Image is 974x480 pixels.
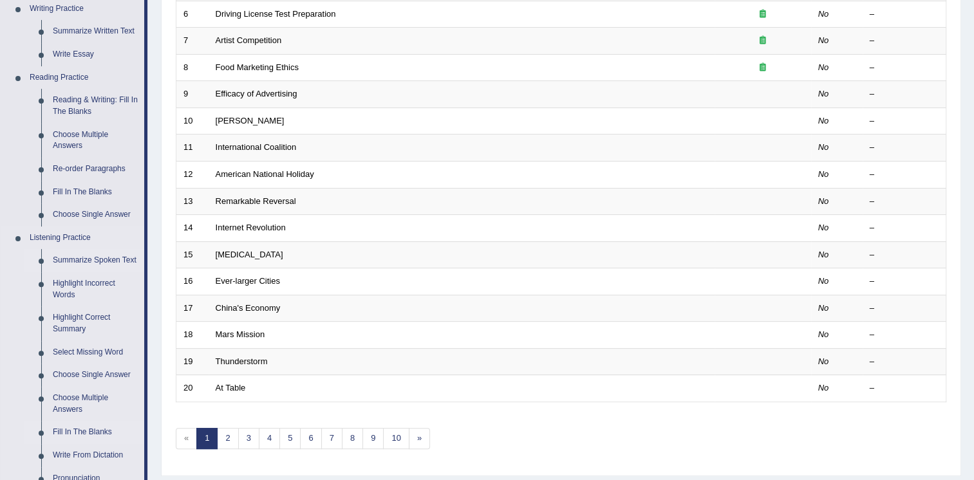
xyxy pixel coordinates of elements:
[870,222,939,234] div: –
[870,169,939,181] div: –
[47,341,144,364] a: Select Missing Word
[870,142,939,154] div: –
[216,356,268,366] a: Thunderstorm
[216,223,286,232] a: Internet Revolution
[216,329,265,339] a: Mars Mission
[342,428,363,449] a: 8
[722,35,804,47] div: Exam occurring question
[300,428,321,449] a: 6
[870,275,939,288] div: –
[176,107,209,134] td: 10
[47,203,144,226] a: Choose Single Answer
[259,428,280,449] a: 4
[321,428,342,449] a: 7
[818,62,829,72] em: No
[176,268,209,295] td: 16
[818,356,829,366] em: No
[47,249,144,272] a: Summarize Spoken Text
[722,62,804,74] div: Exam occurring question
[870,329,939,341] div: –
[818,9,829,19] em: No
[176,134,209,162] td: 11
[409,428,430,449] a: »
[216,142,297,152] a: International Coalition
[818,89,829,98] em: No
[176,161,209,188] td: 12
[818,116,829,125] em: No
[216,116,285,125] a: [PERSON_NAME]
[47,89,144,123] a: Reading & Writing: Fill In The Blanks
[47,364,144,387] a: Choose Single Answer
[176,348,209,375] td: 19
[870,249,939,261] div: –
[216,196,296,206] a: Remarkable Reversal
[870,88,939,100] div: –
[176,28,209,55] td: 7
[176,428,197,449] span: «
[818,35,829,45] em: No
[24,66,144,89] a: Reading Practice
[870,62,939,74] div: –
[176,54,209,81] td: 8
[47,20,144,43] a: Summarize Written Text
[818,383,829,392] em: No
[216,276,280,286] a: Ever-larger Cities
[216,169,314,179] a: American National Holiday
[818,276,829,286] em: No
[870,196,939,208] div: –
[870,302,939,315] div: –
[818,196,829,206] em: No
[47,272,144,306] a: Highlight Incorrect Words
[216,383,246,392] a: At Table
[176,241,209,268] td: 15
[47,124,144,158] a: Choose Multiple Answers
[47,387,144,421] a: Choose Multiple Answers
[216,250,283,259] a: [MEDICAL_DATA]
[818,329,829,339] em: No
[176,215,209,242] td: 14
[216,89,297,98] a: Efficacy of Advertising
[176,1,209,28] td: 6
[196,428,218,449] a: 1
[383,428,409,449] a: 10
[818,223,829,232] em: No
[47,306,144,340] a: Highlight Correct Summary
[818,303,829,313] em: No
[217,428,238,449] a: 2
[818,142,829,152] em: No
[818,250,829,259] em: No
[216,9,336,19] a: Driving License Test Preparation
[24,226,144,250] a: Listening Practice
[216,303,281,313] a: China's Economy
[870,8,939,21] div: –
[47,158,144,181] a: Re-order Paragraphs
[870,382,939,394] div: –
[279,428,301,449] a: 5
[176,188,209,215] td: 13
[216,35,282,45] a: Artist Competition
[362,428,384,449] a: 9
[870,356,939,368] div: –
[176,295,209,322] td: 17
[216,62,299,72] a: Food Marketing Ethics
[176,81,209,108] td: 9
[870,35,939,47] div: –
[47,421,144,444] a: Fill In The Blanks
[870,115,939,127] div: –
[47,181,144,204] a: Fill In The Blanks
[176,322,209,349] td: 18
[47,444,144,467] a: Write From Dictation
[818,169,829,179] em: No
[722,8,804,21] div: Exam occurring question
[176,375,209,402] td: 20
[238,428,259,449] a: 3
[47,43,144,66] a: Write Essay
